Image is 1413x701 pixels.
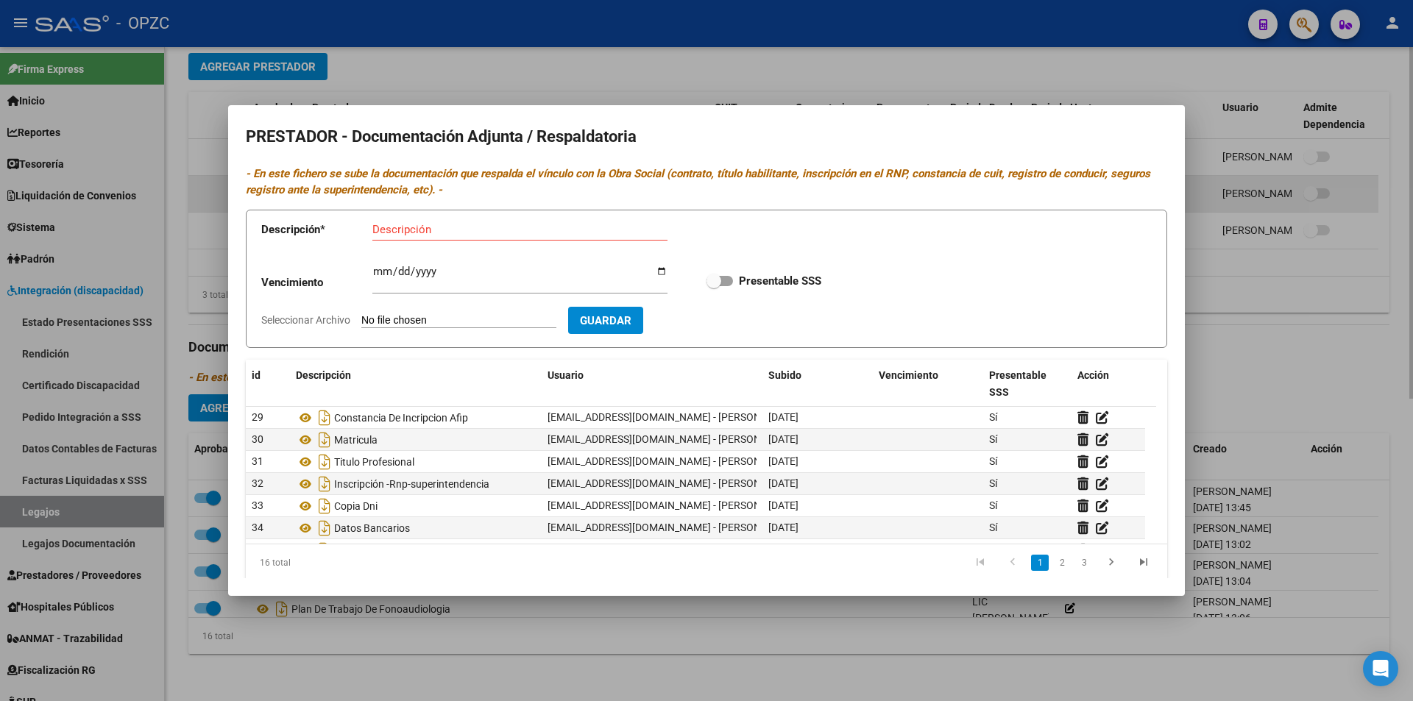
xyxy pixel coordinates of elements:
[768,433,798,445] span: [DATE]
[873,360,983,408] datatable-header-cell: Vencimiento
[548,433,797,445] span: [EMAIL_ADDRESS][DOMAIN_NAME] - [PERSON_NAME]
[334,500,378,512] span: Copia Dni
[290,360,542,408] datatable-header-cell: Descripción
[768,522,798,533] span: [DATE]
[246,360,290,408] datatable-header-cell: id
[334,478,489,490] span: Inscripción -Rnp-superintendencia
[1130,555,1158,571] a: go to last page
[1077,369,1109,381] span: Acción
[252,433,263,445] span: 30
[1031,555,1049,571] a: 1
[334,456,414,468] span: Titulo Profesional
[580,314,631,327] span: Guardar
[252,411,263,423] span: 29
[568,307,643,334] button: Guardar
[768,499,798,511] span: [DATE]
[548,499,797,511] span: [EMAIL_ADDRESS][DOMAIN_NAME] - [PERSON_NAME]
[315,450,334,474] i: Descargar documento
[334,412,468,424] span: Constancia De Incripcion Afip
[548,477,797,489] span: [EMAIL_ADDRESS][DOMAIN_NAME] - [PERSON_NAME]
[334,522,410,534] span: Datos Bancarios
[768,477,798,489] span: [DATE]
[261,314,350,326] span: Seleccionar Archivo
[879,369,938,381] span: Vencimiento
[983,360,1072,408] datatable-header-cell: Presentable SSS
[261,221,372,238] p: Descripción
[989,433,997,445] span: Sí
[548,369,584,381] span: Usuario
[1051,550,1073,575] li: page 2
[1097,555,1125,571] a: go to next page
[989,522,997,533] span: Sí
[548,455,797,467] span: [EMAIL_ADDRESS][DOMAIN_NAME] - [PERSON_NAME]
[768,411,798,423] span: [DATE]
[315,472,334,496] i: Descargar documento
[542,360,762,408] datatable-header-cell: Usuario
[315,494,334,518] i: Descargar documento
[966,555,994,571] a: go to first page
[989,369,1047,398] span: Presentable SSS
[252,455,263,467] span: 31
[1363,651,1398,686] div: Open Intercom Messenger
[1075,555,1093,571] a: 3
[315,428,334,452] i: Descargar documento
[252,522,263,533] span: 34
[252,369,261,381] span: id
[768,369,801,381] span: Subido
[334,434,378,446] span: Matricula
[768,455,798,467] span: [DATE]
[252,477,263,489] span: 32
[548,411,797,423] span: [EMAIL_ADDRESS][DOMAIN_NAME] - [PERSON_NAME]
[739,274,821,288] strong: Presentable SSS
[999,555,1027,571] a: go to previous page
[1053,555,1071,571] a: 2
[246,544,428,581] div: 16 total
[1072,360,1145,408] datatable-header-cell: Acción
[548,522,797,533] span: [EMAIL_ADDRESS][DOMAIN_NAME] - [PERSON_NAME]
[989,411,997,423] span: Sí
[762,360,873,408] datatable-header-cell: Subido
[1073,550,1095,575] li: page 3
[261,274,372,291] p: Vencimiento
[989,499,997,511] span: Sí
[296,369,351,381] span: Descripción
[1029,550,1051,575] li: page 1
[989,455,997,467] span: Sí
[989,477,997,489] span: Sí
[252,499,263,511] span: 33
[315,406,334,430] i: Descargar documento
[246,123,1167,151] h2: PRESTADOR - Documentación Adjunta / Respaldatoria
[315,516,334,540] i: Descargar documento
[246,167,1150,197] i: - En este fichero se sube la documentación que respalda el vínculo con la Obra Social (contrato, ...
